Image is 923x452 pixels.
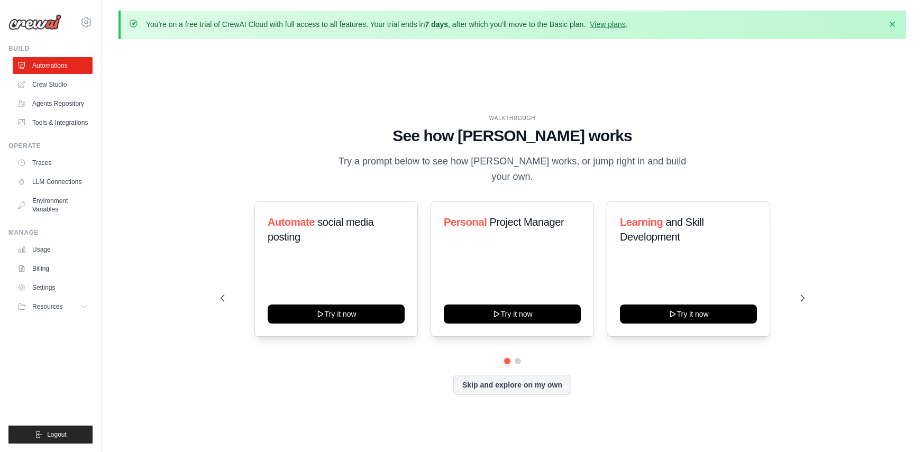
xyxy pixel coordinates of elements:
[268,305,405,324] button: Try it now
[8,142,93,150] div: Operate
[13,76,93,93] a: Crew Studio
[268,216,374,243] span: social media posting
[13,95,93,112] a: Agents Repository
[268,216,315,228] span: Automate
[425,20,448,29] strong: 7 days
[146,19,628,30] p: You're on a free trial of CrewAI Cloud with full access to all features. Your trial ends in , aft...
[13,260,93,277] a: Billing
[444,216,487,228] span: Personal
[590,20,625,29] a: View plans
[13,279,93,296] a: Settings
[489,216,564,228] span: Project Manager
[453,375,571,395] button: Skip and explore on my own
[13,298,93,315] button: Resources
[13,192,93,218] a: Environment Variables
[620,216,663,228] span: Learning
[13,154,93,171] a: Traces
[8,14,61,30] img: Logo
[335,154,690,185] p: Try a prompt below to see how [PERSON_NAME] works, or jump right in and build your own.
[13,241,93,258] a: Usage
[620,305,757,324] button: Try it now
[32,302,62,311] span: Resources
[13,173,93,190] a: LLM Connections
[221,126,805,145] h1: See how [PERSON_NAME] works
[8,228,93,237] div: Manage
[13,114,93,131] a: Tools & Integrations
[47,430,67,439] span: Logout
[444,305,581,324] button: Try it now
[13,57,93,74] a: Automations
[8,44,93,53] div: Build
[870,401,923,452] iframe: Chat Widget
[221,114,805,122] div: WALKTHROUGH
[8,426,93,444] button: Logout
